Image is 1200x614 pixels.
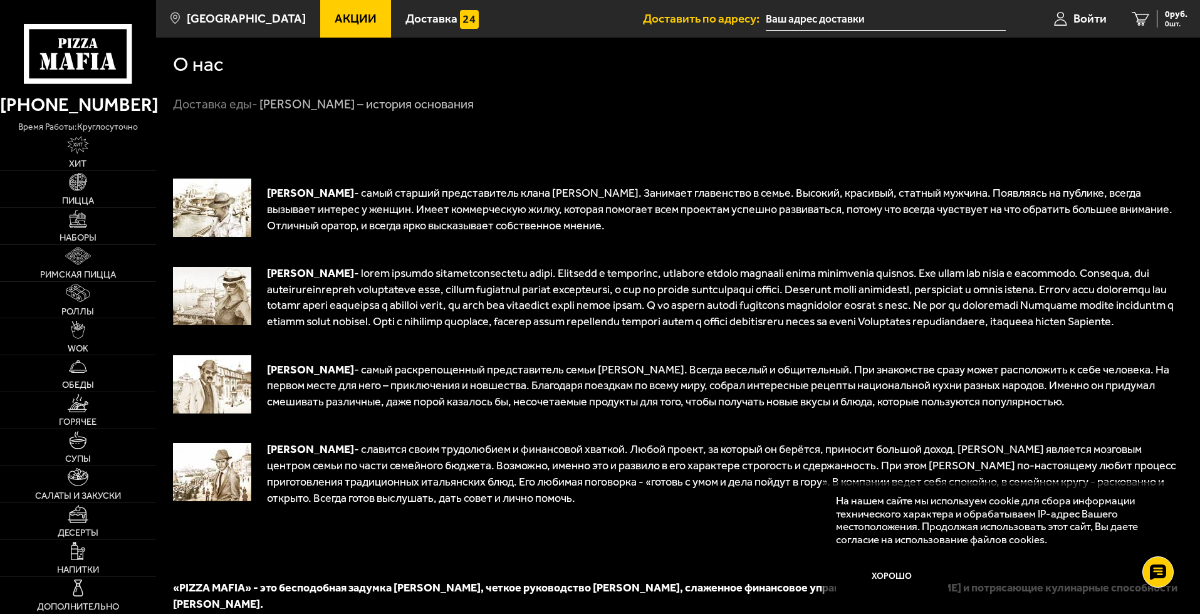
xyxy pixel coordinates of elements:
span: Супы [65,454,91,464]
span: Войти [1073,13,1107,24]
p: На нашем сайте мы используем cookie для сбора информации технического характера и обрабатываем IP... [836,494,1164,546]
img: 15daf4d41897b9f0e9f617042186c801.svg [460,10,479,29]
span: Акции [335,13,377,24]
span: Обеды [62,380,94,390]
span: Десерты [58,528,98,538]
input: Ваш адрес доставки [766,8,1006,31]
span: [GEOGRAPHIC_DATA] [187,13,306,24]
button: Хорошо [836,558,949,596]
h1: О нас [173,55,224,75]
span: Наборы [60,233,97,242]
span: Горячее [59,417,97,427]
img: 1024x1024 [173,179,251,237]
a: Доставка еды- [173,96,258,112]
span: [PERSON_NAME] [267,266,354,280]
img: 1024x1024 [173,443,251,501]
img: 1024x1024 [173,267,251,325]
span: WOK [68,344,88,353]
span: - самый старший представитель клана [PERSON_NAME]. Занимает главенство в семье. Высокий, красивый... [267,186,1172,232]
span: - lorem ipsumdo sitametconsectetu adipi. Elitsedd e temporinc, utlabore etdolo magnaali enima min... [267,266,1174,328]
span: [PERSON_NAME] [267,363,354,377]
span: Напитки [57,565,99,575]
img: 1024x1024 [173,355,251,414]
div: [PERSON_NAME] – история основания [259,96,474,113]
span: Доставить по адресу: [643,13,766,24]
span: Пицца [62,196,94,206]
span: Хит [69,159,86,169]
span: «PIZZA MAFIA» - это бесподобная задумка [PERSON_NAME], четкое руководство [PERSON_NAME], слаженно... [173,581,1177,611]
span: Роллы [61,307,94,316]
span: 0 шт. [1165,20,1187,28]
span: - славится своим трудолюбием и финансовой хваткой. Любой проект, за который он берётся, приносит ... [267,442,1176,504]
span: [PERSON_NAME] [267,442,354,456]
span: Римская пицца [40,270,116,279]
span: Доставка [405,13,457,24]
span: - самый раскрепощенный представитель семьи [PERSON_NAME]. Всегда веселый и общительный. При знако... [267,363,1169,408]
span: 0 руб. [1165,10,1187,19]
span: Салаты и закуски [35,491,121,501]
span: Дополнительно [37,602,119,611]
span: [PERSON_NAME] [267,186,354,200]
